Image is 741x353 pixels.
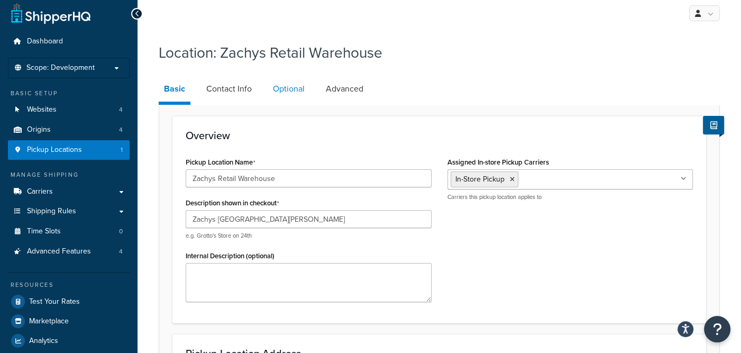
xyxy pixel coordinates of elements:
div: Resources [8,280,130,289]
a: Carriers [8,182,130,202]
a: Websites4 [8,100,130,120]
a: Dashboard [8,32,130,51]
span: 1 [121,146,123,155]
span: 4 [119,125,123,134]
a: Advanced [321,76,369,102]
span: Time Slots [27,227,61,236]
span: 0 [119,227,123,236]
label: Description shown in checkout [186,199,279,207]
a: Marketplace [8,312,130,331]
span: Analytics [29,337,58,346]
li: Time Slots [8,222,130,241]
li: Origins [8,120,130,140]
span: Shipping Rules [27,207,76,216]
li: Websites [8,100,130,120]
li: Advanced Features [8,242,130,261]
p: Carriers this pickup location applies to [447,193,693,201]
h3: Overview [186,130,693,141]
a: Advanced Features4 [8,242,130,261]
a: Analytics [8,331,130,350]
li: Pickup Locations [8,140,130,160]
span: 4 [119,105,123,114]
span: Websites [27,105,57,114]
div: Manage Shipping [8,170,130,179]
button: Open Resource Center [704,316,730,342]
p: e.g. Grotto's Store on 24th [186,232,432,240]
label: Assigned In-store Pickup Carriers [447,158,549,166]
h1: Location: Zachys Retail Warehouse [159,42,707,63]
a: Pickup Locations1 [8,140,130,160]
span: 4 [119,247,123,256]
span: Scope: Development [26,64,95,73]
span: Origins [27,125,51,134]
a: Contact Info [201,76,257,102]
a: Origins4 [8,120,130,140]
span: Test Your Rates [29,297,80,306]
a: Optional [268,76,310,102]
span: Carriers [27,187,53,196]
a: Test Your Rates [8,292,130,311]
span: Dashboard [27,37,63,46]
span: Advanced Features [27,247,91,256]
span: Pickup Locations [27,146,82,155]
label: Pickup Location Name [186,158,255,167]
a: Basic [159,76,190,105]
a: Time Slots0 [8,222,130,241]
span: Marketplace [29,317,69,326]
label: Internal Description (optional) [186,252,275,260]
a: Shipping Rules [8,202,130,221]
div: Basic Setup [8,89,130,98]
button: Show Help Docs [703,116,724,134]
span: In-Store Pickup [455,174,505,185]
